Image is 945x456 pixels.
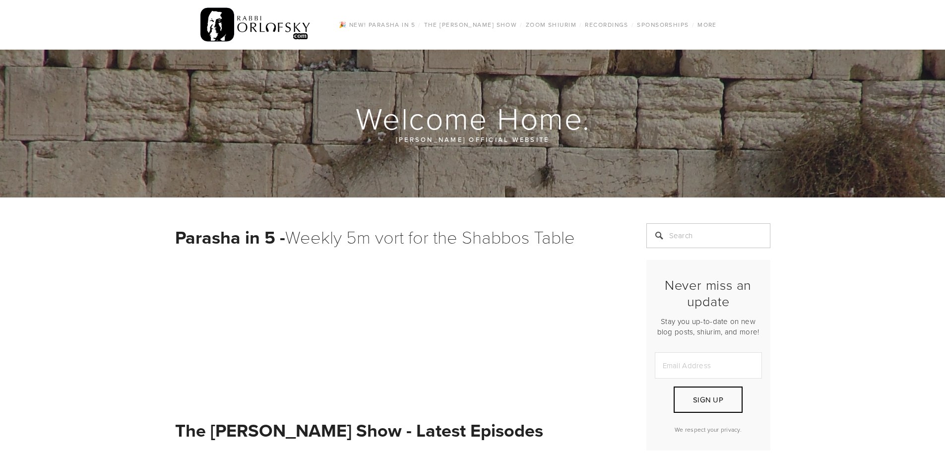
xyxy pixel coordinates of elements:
[693,394,723,405] span: Sign Up
[692,20,694,29] span: /
[694,18,720,31] a: More
[421,18,520,31] a: The [PERSON_NAME] Show
[336,18,418,31] a: 🎉 NEW! Parasha in 5
[579,20,582,29] span: /
[631,20,634,29] span: /
[634,18,692,31] a: Sponsorships
[235,134,711,145] p: [PERSON_NAME] official website
[523,18,579,31] a: Zoom Shiurim
[175,102,771,134] h1: Welcome Home.
[655,316,762,337] p: Stay you up-to-date on new blog posts, shiurim, and more!
[655,425,762,434] p: We respect your privacy.
[582,18,631,31] a: Recordings
[646,223,770,248] input: Search
[655,352,762,379] input: Email Address
[175,224,285,250] strong: Parasha in 5 -
[674,387,742,413] button: Sign Up
[418,20,421,29] span: /
[175,417,543,443] strong: The [PERSON_NAME] Show - Latest Episodes
[175,223,622,251] h1: Weekly 5m vort for the Shabbos Table
[200,5,311,44] img: RabbiOrlofsky.com
[655,277,762,309] h2: Never miss an update
[520,20,522,29] span: /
